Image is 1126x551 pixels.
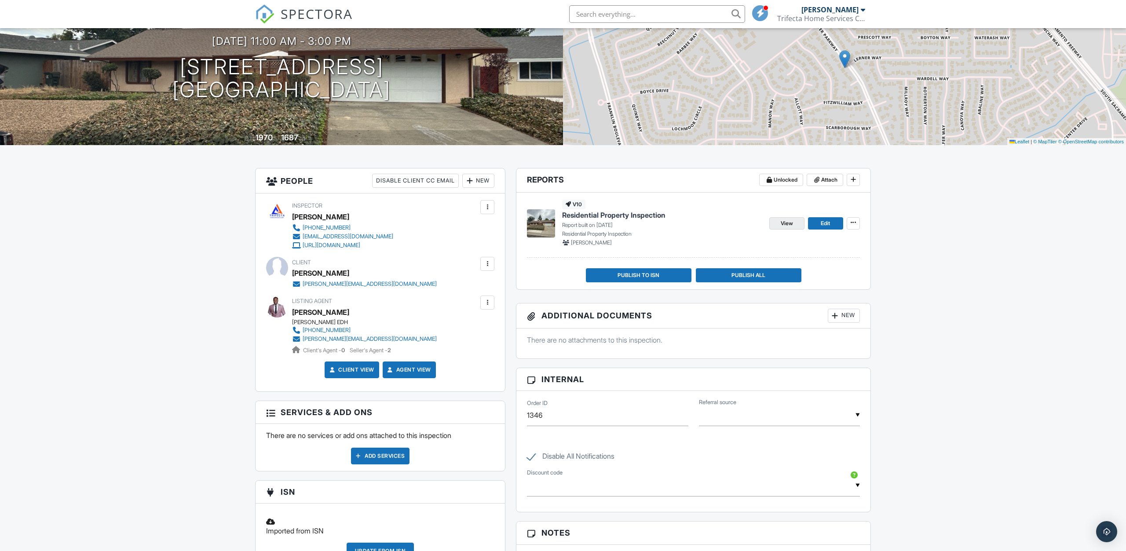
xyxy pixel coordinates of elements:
[699,398,736,406] label: Referral source
[261,510,500,543] div: Imported from ISN
[1033,139,1057,144] a: © MapTiler
[292,232,393,241] a: [EMAIL_ADDRESS][DOMAIN_NAME]
[386,365,431,374] a: Agent View
[1031,139,1032,144] span: |
[292,266,349,280] div: [PERSON_NAME]
[351,448,409,464] div: Add Services
[300,135,312,142] span: sq. ft.
[256,481,505,504] h3: ISN
[388,347,391,354] strong: 2
[527,335,860,345] p: There are no attachments to this inspection.
[256,424,505,471] div: There are no services or add ons attached to this inspection
[516,522,870,544] h3: Notes
[292,298,332,304] span: Listing Agent
[172,55,391,102] h1: [STREET_ADDRESS] [GEOGRAPHIC_DATA]
[1096,521,1117,542] div: Open Intercom Messenger
[777,14,865,23] div: Trifecta Home Services Corp.
[839,50,850,68] img: Marker
[255,4,274,24] img: The Best Home Inspection Software - Spectora
[245,135,254,142] span: Built
[256,133,273,142] div: 1970
[292,319,444,326] div: [PERSON_NAME] EDH
[292,335,437,343] a: [PERSON_NAME][EMAIL_ADDRESS][DOMAIN_NAME]
[527,399,548,407] label: Order ID
[527,469,563,477] label: Discount code
[281,133,298,142] div: 1687
[255,12,353,30] a: SPECTORA
[292,306,349,319] a: [PERSON_NAME]
[801,5,859,14] div: [PERSON_NAME]
[256,401,505,424] h3: Services & Add ons
[527,452,614,463] label: Disable All Notifications
[516,368,870,391] h3: Internal
[462,174,494,188] div: New
[292,280,437,288] a: [PERSON_NAME][EMAIL_ADDRESS][DOMAIN_NAME]
[303,233,393,240] div: [EMAIL_ADDRESS][DOMAIN_NAME]
[281,4,353,23] span: SPECTORA
[303,224,351,231] div: [PHONE_NUMBER]
[292,241,393,250] a: [URL][DOMAIN_NAME]
[303,242,360,249] div: [URL][DOMAIN_NAME]
[212,35,351,47] h3: [DATE] 11:00 am - 3:00 pm
[303,336,437,343] div: [PERSON_NAME][EMAIL_ADDRESS][DOMAIN_NAME]
[292,259,311,266] span: Client
[256,168,505,193] h3: People
[1058,139,1124,144] a: © OpenStreetMap contributors
[292,326,437,335] a: [PHONE_NUMBER]
[341,347,345,354] strong: 0
[292,202,322,209] span: Inspector
[303,281,437,288] div: [PERSON_NAME][EMAIL_ADDRESS][DOMAIN_NAME]
[328,365,374,374] a: Client View
[569,5,745,23] input: Search everything...
[303,327,351,334] div: [PHONE_NUMBER]
[828,309,860,323] div: New
[350,347,391,354] span: Seller's Agent -
[1009,139,1029,144] a: Leaflet
[372,174,459,188] div: Disable Client CC Email
[516,303,870,328] h3: Additional Documents
[303,347,346,354] span: Client's Agent -
[292,210,349,223] div: [PERSON_NAME]
[292,223,393,232] a: [PHONE_NUMBER]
